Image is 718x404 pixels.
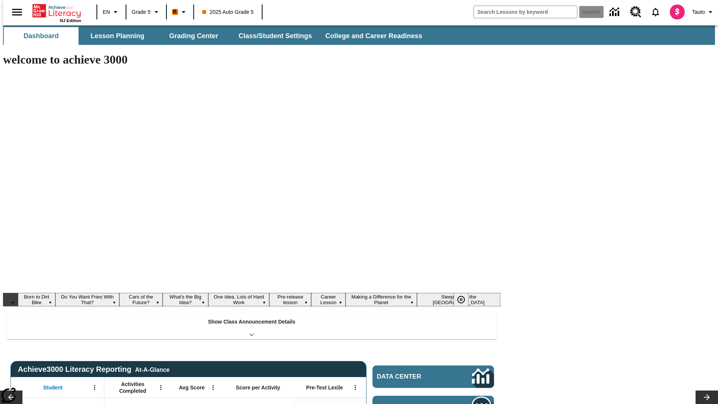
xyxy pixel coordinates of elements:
button: Lesson carousel, Next [696,391,718,404]
button: Slide 7 Career Lesson [311,293,345,306]
button: Lesson Planning [80,27,155,45]
span: Pre-Test Lexile [306,384,343,391]
button: Dashboard [4,27,79,45]
button: Slide 3 Cars of the Future? [119,293,162,306]
a: Notifications [646,2,665,22]
span: 2025 Auto Grade 5 [202,8,254,16]
a: Data Center [372,365,494,388]
button: Slide 6 Pre-release lesson [269,293,311,306]
span: Achieve3000 Literacy Reporting [18,365,170,374]
button: Open Menu [89,382,100,393]
h1: welcome to achieve 3000 [3,53,500,67]
div: SubNavbar [3,25,715,45]
span: Avg Score [179,384,205,391]
button: Select a new avatar [665,2,689,22]
span: EN [103,8,110,16]
button: Grading Center [156,27,231,45]
button: Slide 9 Sleepless in the Animal Kingdom [417,293,500,306]
div: Pause [454,293,476,306]
button: Open side menu [6,1,28,23]
button: Open Menu [208,382,219,393]
span: Student [43,384,62,391]
div: SubNavbar [3,27,429,45]
button: College and Career Readiness [319,27,428,45]
span: NJ Edition [60,18,81,23]
button: Slide 4 What's the Big Idea? [163,293,208,306]
p: Show Class Announcement Details [208,318,295,326]
button: Slide 5 One Idea, Lots of Hard Work [208,293,270,306]
button: Language: EN, Select a language [99,5,123,19]
span: Activities Completed [108,381,157,394]
img: avatar image [670,4,685,19]
button: Slide 1 Born to Dirt Bike [18,293,55,306]
button: Grade: Grade 5, Select a grade [129,5,164,19]
button: Slide 2 Do You Want Fries With That? [55,293,120,306]
div: Home [33,3,81,23]
div: Show Class Announcement Details [7,313,497,339]
a: Home [33,3,81,18]
button: Pause [454,293,469,306]
button: Open Menu [350,382,361,393]
button: Class/Student Settings [233,27,318,45]
button: Profile/Settings [689,5,718,19]
button: Slide 8 Making a Difference for the Planet [346,293,417,306]
span: Tauto [692,8,705,16]
div: At-A-Glance [135,365,169,373]
input: search field [474,6,577,18]
span: Data Center [377,373,447,380]
button: Boost Class color is orange. Change class color [169,5,191,19]
a: Data Center [605,2,626,22]
span: Score per Activity [236,384,280,391]
button: Open Menu [155,382,166,393]
a: Resource Center, Will open in new tab [626,2,646,22]
span: B [173,7,177,16]
span: Grade 5 [132,8,151,16]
